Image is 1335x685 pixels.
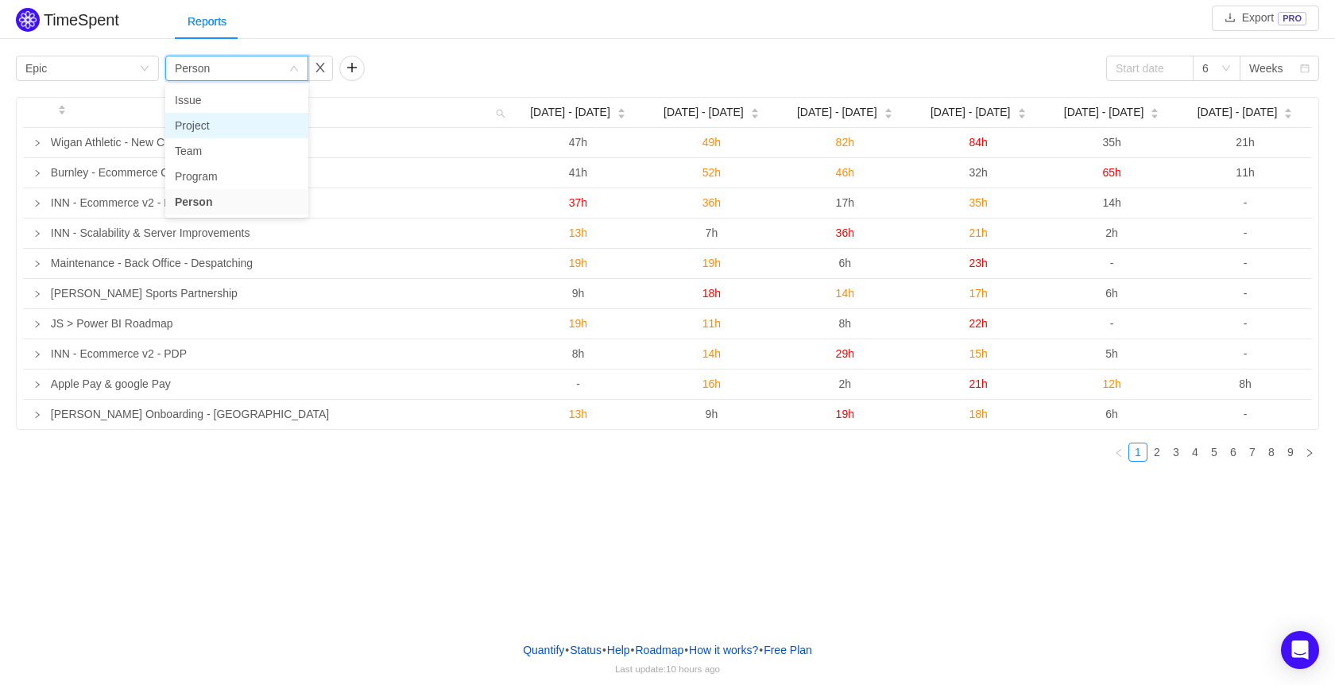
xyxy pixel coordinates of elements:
span: 65h [1102,166,1120,179]
span: 82h [836,136,854,149]
li: 3 [1167,443,1186,462]
div: Open Intercom Messenger [1281,631,1319,669]
li: Issue [165,87,308,113]
span: 29h [836,347,854,360]
span: 15h [969,347,988,360]
li: 1 [1128,443,1147,462]
li: Previous Page [1109,443,1128,462]
span: 84h [969,136,988,149]
a: 1 [1129,443,1147,461]
span: 46h [836,166,854,179]
li: 2 [1147,443,1167,462]
td: Apple Pay & google Pay [44,370,512,400]
span: 35h [969,196,988,209]
div: Reports [175,4,239,40]
span: 9h [572,287,585,300]
i: icon: caret-down [57,109,66,114]
span: 21h [1236,136,1254,149]
td: INN - Ecommerce v2 - PLP [44,188,512,219]
i: icon: down [1221,64,1231,75]
span: 14h [1102,196,1120,209]
span: 41h [569,166,587,179]
i: icon: caret-up [1017,106,1026,111]
i: icon: right [1305,448,1314,458]
a: Quantify [522,638,565,662]
span: - [1244,287,1248,300]
i: icon: caret-down [750,112,759,117]
i: icon: right [33,230,41,238]
span: 47h [569,136,587,149]
span: 22h [969,317,988,330]
span: 18h [969,408,988,420]
span: 35h [1102,136,1120,149]
a: 4 [1186,443,1204,461]
i: icon: caret-down [1284,112,1293,117]
span: 21h [969,377,988,390]
li: 4 [1186,443,1205,462]
li: 7 [1243,443,1262,462]
i: icon: left [1114,448,1124,458]
span: 12h [1102,377,1120,390]
i: icon: caret-up [884,106,892,111]
div: Sort [884,106,893,117]
i: icon: down [140,64,149,75]
i: icon: right [33,350,41,358]
i: icon: right [33,411,41,419]
span: 8h [1239,377,1252,390]
div: Sort [750,106,760,117]
li: 5 [1205,443,1224,462]
span: 19h [836,408,854,420]
a: 3 [1167,443,1185,461]
img: Quantify logo [16,8,40,32]
td: INN - Ecommerce v2 - PDP [44,339,512,370]
span: • [631,644,635,656]
li: 8 [1262,443,1281,462]
i: icon: caret-up [1151,106,1159,111]
span: 11h [702,317,721,330]
span: 8h [839,317,852,330]
i: icon: right [33,290,41,298]
i: icon: caret-up [617,106,625,111]
span: 14h [702,347,721,360]
i: icon: caret-up [750,106,759,111]
span: • [684,644,688,656]
span: 2h [839,377,852,390]
div: Sort [1150,106,1159,117]
a: 8 [1263,443,1280,461]
span: - [1244,317,1248,330]
li: 6 [1224,443,1243,462]
td: BIRL X Jonas Sports Partnership [44,279,512,309]
span: 32h [969,166,988,179]
a: 6 [1225,443,1242,461]
span: 19h [569,257,587,269]
td: Wigan Athletic - New Customer Installation [44,128,512,158]
span: 36h [836,226,854,239]
span: 17h [836,196,854,209]
span: [DATE] - [DATE] [797,104,877,121]
span: 13h [569,408,587,420]
span: [DATE] - [DATE] [664,104,744,121]
i: icon: caret-up [57,103,66,107]
span: 9h [706,408,718,420]
button: icon: close [308,56,333,81]
span: 19h [702,257,721,269]
i: icon: down [289,64,299,75]
button: Free Plan [763,638,813,662]
li: Person [165,189,308,215]
span: 19h [569,317,587,330]
span: - [1244,408,1248,420]
span: - [576,377,580,390]
td: Burnley - Ecommerce Onboarding [44,158,512,188]
i: icon: caret-up [1284,106,1293,111]
i: icon: right [33,260,41,268]
span: 14h [836,287,854,300]
span: 5h [1105,347,1118,360]
span: 2h [1105,226,1118,239]
span: [DATE] - [DATE] [931,104,1011,121]
span: • [565,644,569,656]
div: Sort [1017,106,1027,117]
span: 13h [569,226,587,239]
a: 5 [1205,443,1223,461]
div: 6 [1202,56,1209,80]
i: icon: caret-down [1151,112,1159,117]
